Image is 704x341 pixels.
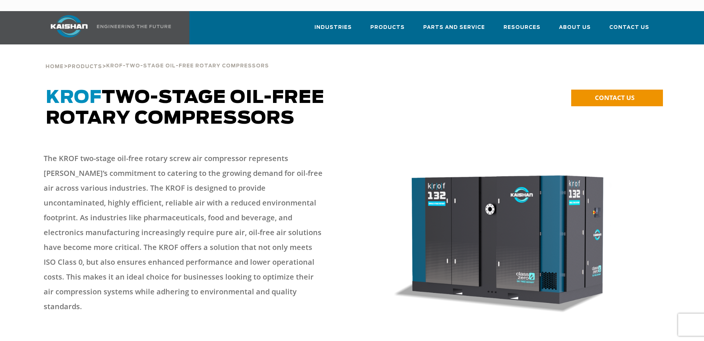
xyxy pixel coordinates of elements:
img: kaishan logo [41,15,97,37]
a: Home [46,63,64,70]
span: TWO-STAGE OIL-FREE ROTARY COMPRESSORS [46,89,324,127]
p: The KROF two-stage oil-free rotary screw air compressor represents [PERSON_NAME]’s commitment to ... [44,151,323,314]
img: Engineering the future [97,25,171,28]
span: Products [370,23,405,32]
a: CONTACT US [571,90,663,106]
a: Resources [503,18,540,43]
a: Parts and Service [423,18,485,43]
a: Kaishan USA [41,11,172,44]
span: KROF [46,89,102,107]
span: Home [46,64,64,69]
div: > > [46,44,658,73]
span: About Us [559,23,591,32]
span: Parts and Service [423,23,485,32]
span: Products [68,64,102,69]
a: Industries [314,18,352,43]
img: krof132 [357,155,659,325]
span: KROF-TWO-STAGE OIL-FREE ROTARY COMPRESSORS [106,64,269,68]
span: Industries [314,23,352,32]
span: Contact Us [609,23,649,32]
a: Products [68,63,102,70]
a: Contact Us [609,18,649,43]
a: Products [370,18,405,43]
a: About Us [559,18,591,43]
span: CONTACT US [595,93,634,102]
span: Resources [503,23,540,32]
